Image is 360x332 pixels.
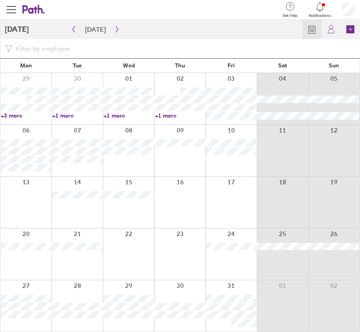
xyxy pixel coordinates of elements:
[283,13,297,18] span: Get help
[123,62,135,69] span: Wed
[309,1,331,18] a: Notifications
[278,62,287,69] span: Sat
[175,62,185,69] span: Thu
[20,62,32,69] span: Mon
[79,23,112,36] button: [DATE]
[73,62,82,69] span: Tue
[104,112,154,119] a: +1 more
[309,13,331,18] span: Notifications
[228,62,235,69] span: Fri
[329,62,339,69] span: Sun
[52,112,103,119] a: +1 more
[1,112,51,119] a: +3 more
[13,41,355,56] input: Filter by employee
[155,112,205,119] a: +1 more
